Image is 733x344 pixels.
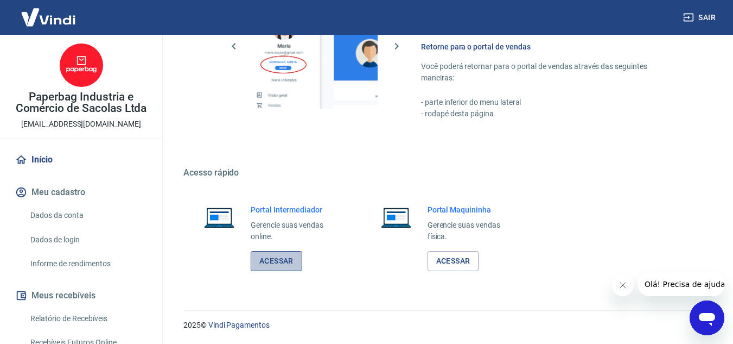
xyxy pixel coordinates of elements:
p: [EMAIL_ADDRESS][DOMAIN_NAME] [21,118,141,130]
button: Sair [681,8,720,28]
a: Dados de login [26,229,149,251]
p: Gerencie suas vendas física. [428,220,518,242]
button: Meu cadastro [13,180,149,204]
a: Início [13,148,149,172]
p: Você poderá retornar para o portal de vendas através das seguintes maneiras: [421,61,681,84]
a: Acessar [251,251,302,271]
a: Dados da conta [26,204,149,227]
p: - parte inferior do menu lateral [421,97,681,108]
h6: Retorne para o portal de vendas [421,41,681,52]
a: Informe de rendimentos [26,253,149,275]
p: 2025 © [183,320,707,331]
button: Meus recebíveis [13,284,149,308]
a: Vindi Pagamentos [208,321,270,329]
img: Imagem de um notebook aberto [373,204,419,230]
h6: Portal Intermediador [251,204,341,215]
iframe: Fechar mensagem [612,274,634,296]
a: Acessar [428,251,479,271]
a: Relatório de Recebíveis [26,308,149,330]
img: Vindi [13,1,84,34]
img: Imagem de um notebook aberto [196,204,242,230]
p: - rodapé desta página [421,108,681,120]
span: Olá! Precisa de ajuda? [7,8,91,16]
h6: Portal Maquininha [428,204,518,215]
iframe: Botão para abrir a janela de mensagens [690,301,724,335]
img: 7db1a6c6-15d7-4288-961d-ced52c303e3a.jpeg [60,43,103,87]
iframe: Mensagem da empresa [638,272,724,296]
h5: Acesso rápido [183,167,707,178]
p: Paperbag Industria e Comércio de Sacolas Ltda [9,91,154,114]
p: Gerencie suas vendas online. [251,220,341,242]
